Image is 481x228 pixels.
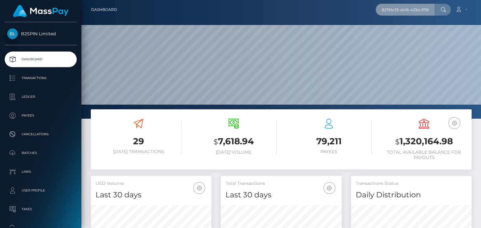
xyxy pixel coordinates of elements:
[286,135,372,147] h3: 79,211
[395,137,400,146] small: $
[7,55,74,64] p: Dashboard
[381,150,467,160] h6: Total Available Balance for Payouts
[356,181,467,187] h5: Transactions Status
[7,92,74,102] p: Ledger
[5,70,77,86] a: Transactions
[96,181,207,187] h5: USD Volume
[96,190,207,201] h4: Last 30 days
[5,89,77,105] a: Ledger
[225,181,337,187] h5: Total Transactions
[376,4,435,16] input: Search...
[5,164,77,180] a: Links
[7,73,74,83] p: Transactions
[96,149,181,154] h6: [DATE] Transactions
[191,150,277,155] h6: [DATE] Volume
[381,135,467,148] h3: 1,320,164.98
[191,135,277,148] h3: 7,618.94
[7,130,74,139] p: Cancellations
[5,145,77,161] a: Batches
[13,5,69,17] img: MassPay Logo
[7,28,18,39] img: B2SPIN Limited
[5,52,77,67] a: Dashboard
[96,135,181,147] h3: 29
[7,148,74,158] p: Batches
[7,167,74,176] p: Links
[7,205,74,214] p: Taxes
[5,31,77,37] span: B2SPIN Limited
[5,108,77,123] a: Payees
[7,111,74,120] p: Payees
[5,126,77,142] a: Cancellations
[7,186,74,195] p: User Profile
[286,149,372,154] h6: Payees
[225,190,337,201] h4: Last 30 days
[5,183,77,198] a: User Profile
[91,3,117,16] a: Dashboard
[5,201,77,217] a: Taxes
[214,137,218,146] small: $
[356,190,467,201] h4: Daily Distribution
